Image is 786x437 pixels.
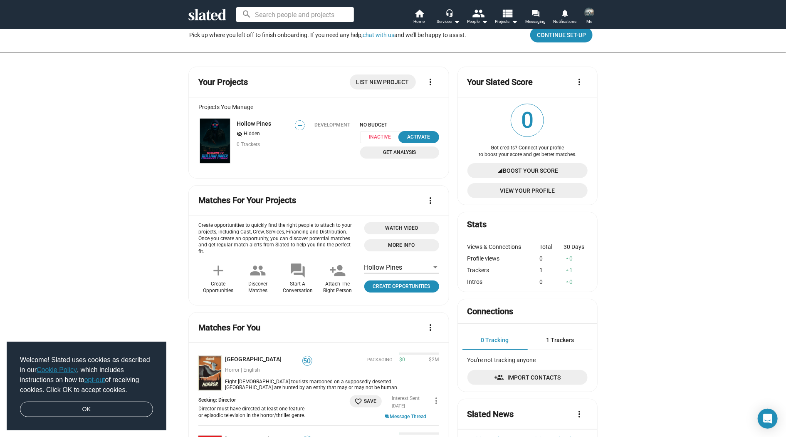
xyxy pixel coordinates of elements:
[289,262,306,279] mat-icon: forum
[467,163,588,178] a: Boost Your Score
[434,8,463,27] button: Services
[472,7,484,19] mat-icon: people
[200,119,230,163] img: Hollow Pines
[467,145,588,158] div: Got credits? Connect your profile to boost your score and get better matches.
[467,183,588,198] a: View Your Profile
[222,379,439,390] div: Eight American tourists marooned on a supposedly deserted Caribbean island are hunted by an entit...
[385,413,427,420] a: Message Thread
[467,17,488,27] div: People
[414,8,424,18] mat-icon: home
[467,267,540,273] div: Trackers
[364,263,403,271] span: Hollow Pines
[564,279,570,285] mat-icon: arrow_drop_up
[237,120,271,127] a: Hollow Pines
[363,32,394,38] button: chat with us
[323,281,352,294] div: Attach The Right Person
[364,239,439,251] a: Open 'More info' dialog with information about Opportunities
[426,77,436,87] mat-icon: more_vert
[467,219,487,230] mat-card-title: Stats
[550,8,579,27] a: Notifications
[392,395,420,402] div: Interest Sent
[248,281,267,294] div: Discover Matches
[303,357,312,365] span: 50
[426,323,436,333] mat-icon: more_vert
[539,243,564,250] div: Total
[244,131,260,137] span: Hidden
[360,122,439,128] span: NO BUDGET
[474,370,581,385] span: Import Contacts
[467,370,588,385] a: Import Contacts
[467,243,540,250] div: Views & Connections
[481,337,509,343] span: 0 Tracking
[20,355,153,395] span: Welcome! Slated uses cookies as described in our , which includes instructions on how to of recei...
[564,255,588,262] div: 0
[574,77,584,87] mat-icon: more_vert
[502,7,514,19] mat-icon: view_list
[511,104,544,137] span: 0
[586,17,592,27] span: Me
[403,133,434,142] div: Activate
[531,9,539,17] mat-icon: forum
[546,337,574,343] span: 1 Trackers
[574,409,584,419] mat-icon: more_vert
[539,278,564,285] div: 0
[355,397,377,406] span: Save
[400,357,405,363] span: $0
[492,8,521,27] button: Projects
[314,122,350,128] div: Development
[198,195,296,206] mat-card-title: Matches For Your Projects
[564,267,570,273] mat-icon: arrow_drop_up
[426,357,439,363] span: $2M
[360,146,439,159] a: Get Analysis
[561,9,568,17] mat-icon: notifications
[37,366,77,373] a: Cookie Policy
[236,7,354,22] input: Search people and projects
[365,148,434,157] span: Get Analysis
[463,8,492,27] button: People
[198,322,260,333] mat-card-title: Matches For You
[467,357,536,363] span: You're not tracking anyone
[405,8,434,27] a: Home
[758,409,778,429] div: Open Intercom Messenger
[432,396,442,406] mat-icon: more_vert
[467,278,540,285] div: Intros
[364,222,439,234] button: Open 'Opportunities Intro Video' dialog
[445,9,453,17] mat-icon: headset_mic
[495,17,518,27] span: Projects
[437,17,460,27] div: Services
[564,243,588,250] div: 30 Days
[198,77,248,88] mat-card-title: Your Projects
[360,131,405,143] span: Inactive
[198,405,309,419] div: Director must have directed at least one feature or episodic television in the horror/thriller ge...
[521,8,550,27] a: Messaging
[398,131,439,143] button: Activate
[480,17,489,27] mat-icon: arrow_drop_down
[84,376,105,383] a: opt-out
[210,262,227,279] mat-icon: add
[368,282,436,291] span: Create Opportunities
[414,17,425,27] span: Home
[539,255,564,262] div: 0
[350,74,416,89] a: List New Project
[584,7,594,17] img: Nykeith McNeal
[225,367,312,374] div: Horror | English
[564,267,588,273] div: 1
[467,409,514,420] mat-card-title: Slated News
[283,281,313,294] div: Start A Conversation
[356,74,409,89] span: List New Project
[497,163,503,178] mat-icon: signal_cellular_4_bar
[295,122,304,129] span: —
[526,17,546,27] span: Messaging
[467,306,514,317] mat-card-title: Connections
[385,414,390,420] mat-icon: question_answer
[198,356,222,390] img: Massacre Island
[237,142,260,147] span: 0 Trackers
[564,278,588,285] div: 0
[368,357,393,363] span: Packaging
[537,27,586,42] span: Continue Set-up
[452,17,462,27] mat-icon: arrow_drop_down
[426,196,436,206] mat-icon: more_vert
[189,31,466,39] div: Pick up where you left off to finish onboarding. If you need any help, and we’ll be happy to assist.
[503,163,558,178] span: Boost Your Score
